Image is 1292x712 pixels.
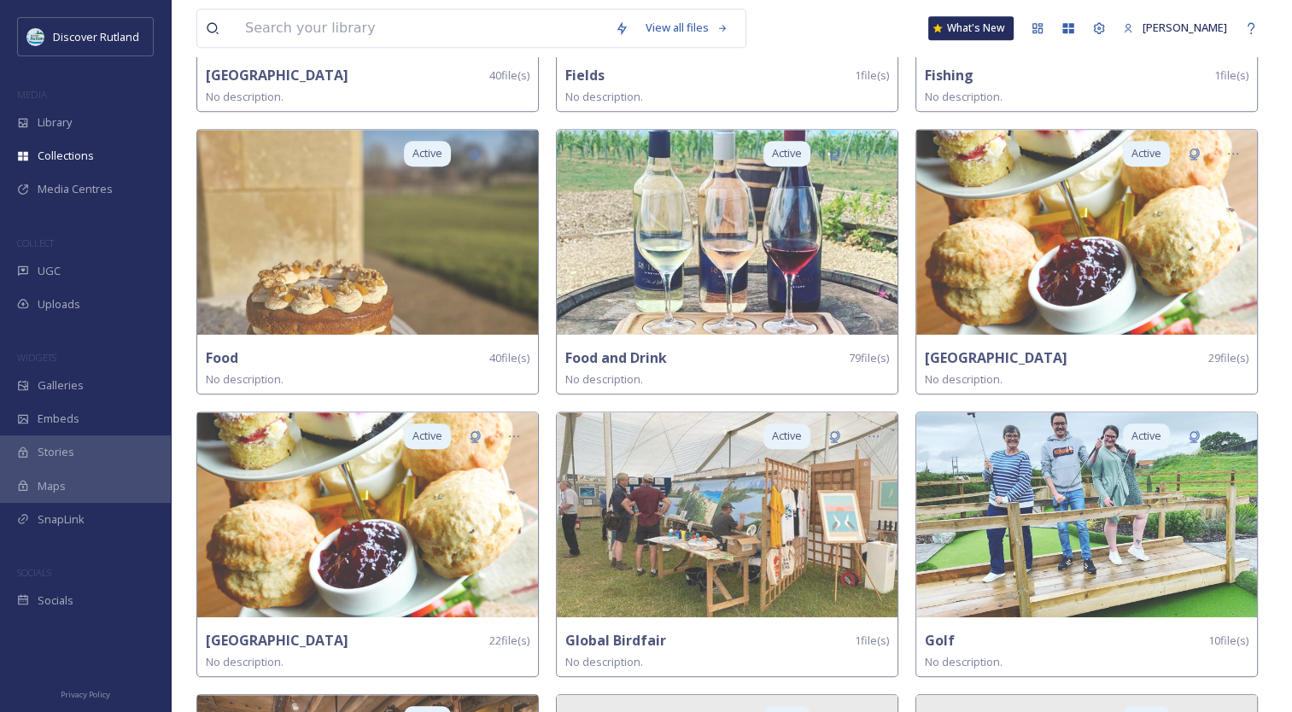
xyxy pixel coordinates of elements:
strong: Fields [565,66,605,85]
img: Gates%2520Garden%2520Centre%2520-%2520Afternoon%2520Tea%2520-%2520Food%2520-%2520CREDIT_%2520Gate... [197,412,538,617]
span: Active [772,428,802,444]
span: 40 file(s) [489,67,529,84]
span: Library [38,114,72,131]
span: Socials [38,592,73,609]
strong: [GEOGRAPHIC_DATA] [206,631,348,650]
span: SOCIALS [17,566,51,579]
strong: [GEOGRAPHIC_DATA] [925,348,1067,367]
a: Privacy Policy [61,683,110,703]
img: angetheadj-17957343349880010.jpg [916,412,1257,617]
span: No description. [925,371,1003,387]
span: Active [772,145,802,161]
span: Privacy Policy [61,689,110,700]
span: 10 file(s) [1208,633,1248,649]
a: View all files [637,11,737,44]
img: jonathanlatimerart-17954799703935701.jpeg [557,412,897,617]
img: castlecottageoakham-17917499912651324.jpg [197,130,538,335]
span: No description. [565,89,643,104]
span: Stories [38,444,74,460]
span: Active [1131,145,1161,161]
img: Gates%2520Garden%2520Centre%2520-%2520Afternoon%2520Tea%2520-%2520Food%2520-%2520CREDIT_%2520Gate... [916,130,1257,335]
span: 79 file(s) [849,350,889,366]
span: MEDIA [17,88,47,101]
strong: Food and Drink [565,348,667,367]
strong: Fishing [925,66,973,85]
span: No description. [206,89,284,104]
span: COLLECT [17,236,54,249]
span: 1 file(s) [1214,67,1248,84]
span: Active [1131,428,1161,444]
span: Active [412,428,442,444]
strong: Food [206,348,238,367]
span: No description. [925,654,1003,669]
span: No description. [565,371,643,387]
strong: Golf [925,631,955,650]
span: Uploads [38,296,80,312]
strong: [GEOGRAPHIC_DATA] [206,66,348,85]
span: No description. [206,371,284,387]
span: UGC [38,263,61,279]
a: [PERSON_NAME] [1114,11,1236,44]
img: therutlandvineyard-18308076811037261.jpg [557,130,897,335]
span: Embeds [38,411,79,427]
a: What's New [928,16,1014,40]
span: SnapLink [38,511,85,528]
span: Active [412,145,442,161]
span: 29 file(s) [1208,350,1248,366]
input: Search your library [237,9,606,47]
span: No description. [565,654,643,669]
span: Media Centres [38,181,113,197]
span: No description. [925,89,1003,104]
span: No description. [206,654,284,669]
span: Galleries [38,377,84,394]
strong: Global Birdfair [565,631,666,650]
span: Maps [38,478,66,494]
span: [PERSON_NAME] [1143,20,1227,35]
img: DiscoverRutlandlog37F0B7.png [27,28,44,45]
span: WIDGETS [17,351,56,364]
span: 1 file(s) [855,67,889,84]
span: 40 file(s) [489,350,529,366]
span: 1 file(s) [855,633,889,649]
span: Discover Rutland [53,29,139,44]
span: 22 file(s) [489,633,529,649]
span: Collections [38,148,94,164]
